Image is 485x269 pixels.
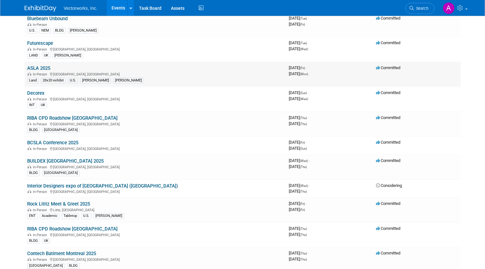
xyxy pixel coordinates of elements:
[405,3,434,14] a: Search
[308,226,309,231] span: -
[376,226,400,231] span: Committed
[300,165,307,169] span: (Thu)
[300,72,308,76] span: (Mon)
[376,201,400,206] span: Committed
[27,97,31,100] img: In-Person Event
[27,258,31,261] img: In-Person Event
[376,16,400,21] span: Committed
[308,90,309,95] span: -
[33,23,49,27] span: In-Person
[306,140,307,145] span: -
[308,115,309,120] span: -
[300,23,305,26] span: (Fri)
[27,23,31,26] img: In-Person Event
[33,122,49,126] span: In-Person
[300,66,305,70] span: (Fri)
[64,6,98,11] span: Vectorworks, Inc.
[300,252,307,255] span: (Thu)
[33,97,49,101] span: In-Person
[309,158,310,163] span: -
[27,147,31,150] img: In-Person Event
[27,53,40,58] div: LAND
[289,140,307,145] span: [DATE]
[27,158,104,164] a: BUILDEX [GEOGRAPHIC_DATA] 2025
[27,183,178,189] a: Interior Designers expo of [GEOGRAPHIC_DATA] ([GEOGRAPHIC_DATA])
[300,141,305,144] span: (Fri)
[27,164,284,169] div: [GEOGRAPHIC_DATA], [GEOGRAPHIC_DATA]
[289,164,307,169] span: [DATE]
[39,28,51,33] div: NEM
[27,226,118,232] a: RIBA CPD Roadshow [GEOGRAPHIC_DATA]
[376,183,402,188] span: Considering
[27,238,40,244] div: BLDG
[27,115,118,121] a: RIBA CPD Roadshow [GEOGRAPHIC_DATA]
[376,40,400,45] span: Committed
[289,115,309,120] span: [DATE]
[306,65,307,70] span: -
[300,184,308,188] span: (Wed)
[39,102,47,108] div: UK
[300,159,308,163] span: (Wed)
[289,46,308,51] span: [DATE]
[27,78,39,83] div: Land
[33,165,49,169] span: In-Person
[300,97,308,101] span: (Wed)
[289,226,309,231] span: [DATE]
[27,208,31,211] img: In-Person Event
[289,22,305,27] span: [DATE]
[33,208,49,212] span: In-Person
[27,140,78,146] a: BCSLA Conference 2025
[376,251,400,255] span: Committed
[300,147,307,150] span: (Sun)
[300,91,307,95] span: (Sun)
[300,208,305,212] span: (Fri)
[27,127,40,133] div: BLDG
[27,122,31,125] img: In-Person Event
[80,78,111,83] div: [PERSON_NAME]
[300,47,308,51] span: (Wed)
[94,213,124,219] div: [PERSON_NAME]
[300,258,307,261] span: (Thu)
[289,96,308,101] span: [DATE]
[33,147,49,151] span: In-Person
[27,190,31,193] img: In-Person Event
[40,213,59,219] div: Academic
[68,78,78,83] div: U.S.
[376,158,400,163] span: Committed
[27,189,284,194] div: [GEOGRAPHIC_DATA], [GEOGRAPHIC_DATA]
[27,207,284,212] div: Lititz, [GEOGRAPHIC_DATA]
[289,90,309,95] span: [DATE]
[306,201,307,206] span: -
[300,122,307,126] span: (Thu)
[414,6,428,11] span: Search
[289,183,310,188] span: [DATE]
[289,121,307,126] span: [DATE]
[27,233,31,236] img: In-Person Event
[42,170,80,176] div: [GEOGRAPHIC_DATA]
[33,258,49,262] span: In-Person
[289,146,307,151] span: [DATE]
[52,53,83,58] div: [PERSON_NAME]
[289,257,307,261] span: [DATE]
[300,202,305,206] span: (Fri)
[27,146,284,151] div: [GEOGRAPHIC_DATA], [GEOGRAPHIC_DATA]
[67,263,80,269] div: BLDG
[27,232,284,237] div: [GEOGRAPHIC_DATA], [GEOGRAPHIC_DATA]
[27,121,284,126] div: [GEOGRAPHIC_DATA], [GEOGRAPHIC_DATA]
[27,46,284,51] div: [GEOGRAPHIC_DATA], [GEOGRAPHIC_DATA]
[53,28,66,33] div: BLDG
[289,65,307,70] span: [DATE]
[308,16,309,21] span: -
[300,233,307,236] span: (Thu)
[27,71,284,76] div: [GEOGRAPHIC_DATA], [GEOGRAPHIC_DATA]
[27,165,31,168] img: In-Person Event
[27,90,45,96] a: Decorex
[27,28,37,33] div: U.S.
[62,213,79,219] div: Tabletop
[25,5,56,12] img: ExhibitDay
[308,40,309,45] span: -
[27,213,38,219] div: ENT
[289,158,310,163] span: [DATE]
[300,227,307,230] span: (Thu)
[27,72,31,75] img: In-Person Event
